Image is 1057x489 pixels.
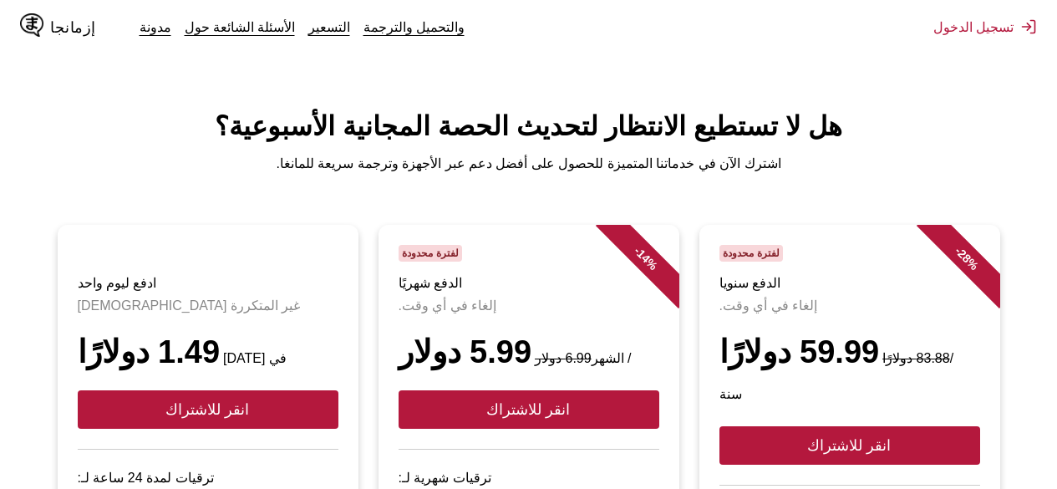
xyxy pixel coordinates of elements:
[592,351,632,365] font: / الشهر
[719,334,880,369] font: 59.99 دولارًا
[78,276,157,290] font: ادفع ليوم واحد
[223,351,287,365] font: في [DATE]
[185,18,295,35] a: الأسئلة الشائعة حول
[165,401,249,418] font: انقر للاشتراك
[50,19,96,35] font: إزمانجا
[1020,18,1037,35] img: تسجيل الخروج
[308,18,350,35] a: التسعير
[643,256,660,273] font: %
[78,334,221,369] font: 1.49 دولارًا
[535,351,592,365] font: 6.99 دولار
[719,276,780,290] font: الدفع سنويا
[807,437,891,454] font: انقر للاشتراك
[723,247,779,259] font: لفترة محدودة
[276,156,780,171] font: اشترك الآن في خدماتنا المتميزة للحصول على أفضل دعم عبر الأجهزة وترجمة سريعة للمانغا.
[719,426,980,465] button: انقر للاشتراك
[399,390,659,429] button: انقر للاشتراك
[402,247,458,259] font: لفترة محدودة
[363,18,465,35] a: والتحميل والترجمة
[78,298,301,313] font: [DEMOGRAPHIC_DATA] غير المتكررة
[719,298,818,313] font: إلغاء في أي وقت.
[78,390,338,429] button: انقر للاشتراك
[952,244,964,257] font: -
[20,13,43,37] img: شعار IsManga
[933,18,1014,35] font: تسجيل الدخول
[78,471,214,485] font: ترقيات لمدة 24 ساعة لـ:
[882,351,950,365] font: 83.88 دولارًا
[631,244,643,257] font: -
[399,298,497,313] font: إلغاء في أي وقت.
[399,334,532,369] font: 5.99 دولار
[399,471,491,485] font: ترقيات شهرية لـ:
[215,111,842,141] font: هل لا تستطيع الانتظار لتحديث الحصة المجانية الأسبوعية؟
[20,13,126,40] a: شعار IsMangaإزمانجا
[140,18,171,35] a: مدونة
[486,401,570,418] font: انقر للاشتراك
[955,247,973,265] font: 28
[399,276,462,290] font: الدفع شهريًا
[933,18,1037,35] button: تسجيل الدخول
[634,247,653,265] font: 14
[964,256,981,273] font: %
